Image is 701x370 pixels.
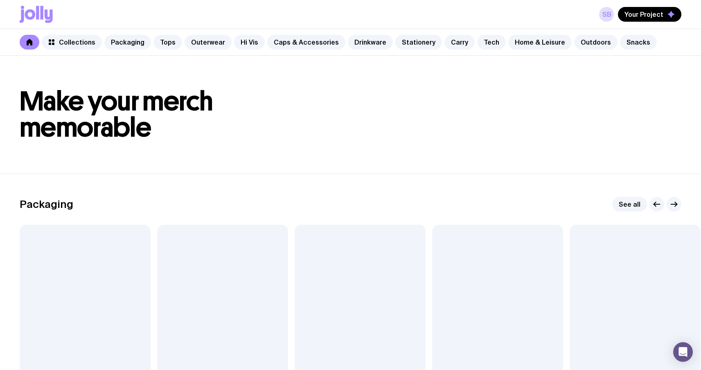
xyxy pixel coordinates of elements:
[624,10,663,18] span: Your Project
[477,35,506,50] a: Tech
[153,35,182,50] a: Tops
[508,35,572,50] a: Home & Leisure
[20,198,73,210] h2: Packaging
[20,85,213,144] span: Make your merch memorable
[395,35,442,50] a: Stationery
[185,35,232,50] a: Outerwear
[59,38,95,46] span: Collections
[599,7,614,22] a: SB
[574,35,618,50] a: Outdoors
[348,35,393,50] a: Drinkware
[618,7,681,22] button: Your Project
[234,35,265,50] a: Hi Vis
[267,35,345,50] a: Caps & Accessories
[42,35,102,50] a: Collections
[620,35,657,50] a: Snacks
[104,35,151,50] a: Packaging
[444,35,475,50] a: Carry
[673,342,693,362] div: Open Intercom Messenger
[612,197,647,212] a: See all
